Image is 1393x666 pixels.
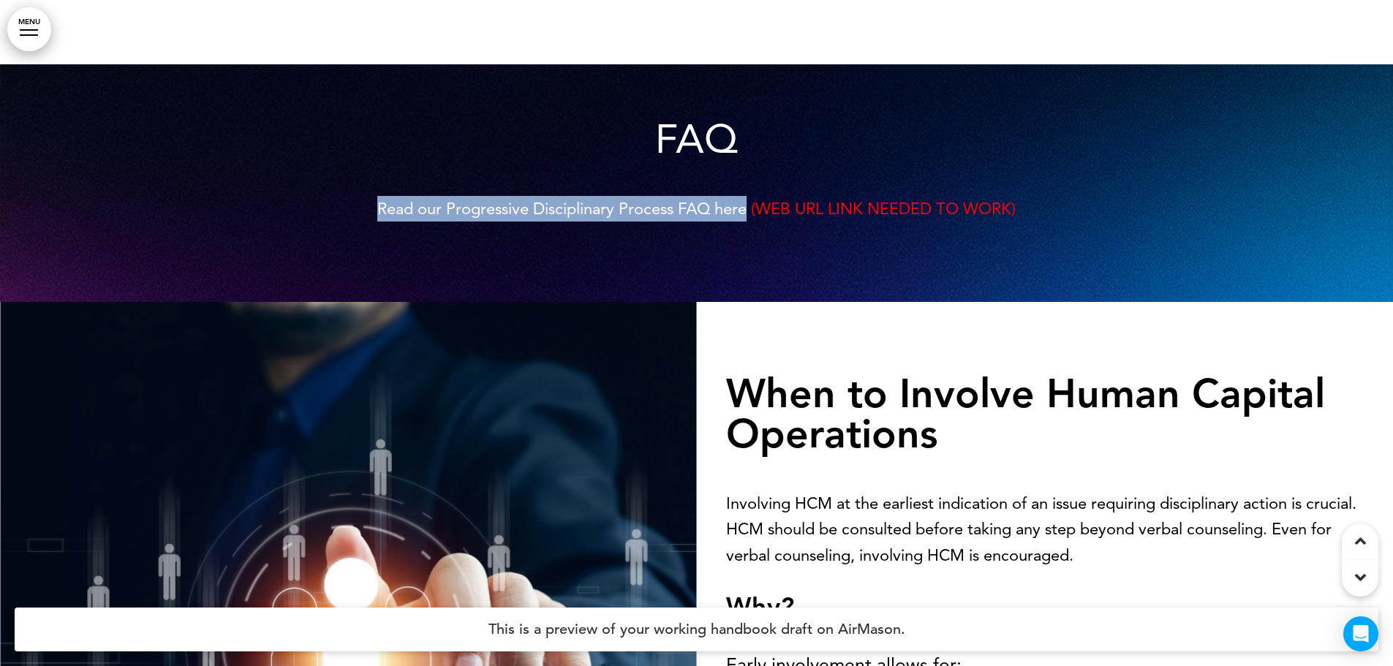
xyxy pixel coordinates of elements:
h4: This is a preview of your working handbook draft on AirMason. [15,608,1378,651]
p: Involving HCM at the earliest indication of an issue requiring disciplinary action is crucial. HC... [726,491,1364,568]
a: MENU [7,7,51,51]
span: Read our Progressive Disciplinary Process FAQ here [377,199,747,219]
span: (WEB URL LINK NEEDED TO WORK) [751,199,1016,219]
span: FAQ [655,116,738,163]
div: Open Intercom Messenger [1343,616,1378,651]
strong: Why? [726,590,795,621]
strong: When to Involve Human Capital Operations [726,370,1325,458]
